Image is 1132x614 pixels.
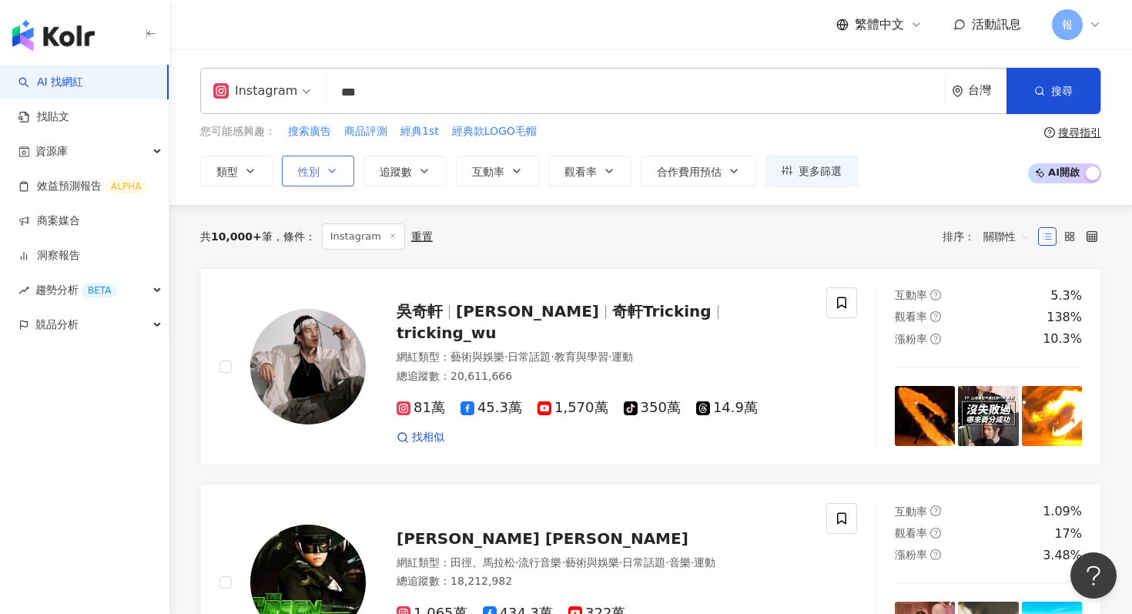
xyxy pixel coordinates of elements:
[322,223,405,250] span: Instagram
[564,166,597,178] span: 觀看率
[18,109,69,125] a: 找貼文
[561,556,564,569] span: ·
[250,309,366,424] img: KOL Avatar
[1070,552,1117,599] iframe: Help Scout Beacon - Open
[1058,126,1101,139] div: 搜尋指引
[397,400,445,416] span: 81萬
[895,505,927,518] span: 互動率
[930,528,941,539] span: question-circle
[343,123,388,140] button: 商品評測
[895,289,927,301] span: 互動率
[930,549,941,560] span: question-circle
[958,386,1018,446] img: post-image
[1054,525,1082,542] div: 17%
[930,334,941,344] span: question-circle
[397,324,497,342] span: tricking_wu
[18,75,83,90] a: searchAI 找網紅
[298,166,320,178] span: 性別
[518,556,561,569] span: 流行音樂
[411,230,433,243] div: 重置
[1050,287,1082,304] div: 5.3%
[200,230,273,243] div: 共 筆
[456,156,539,186] button: 互動率
[504,351,507,363] span: ·
[18,213,80,229] a: 商案媒合
[216,166,238,178] span: 類型
[282,156,354,186] button: 性別
[12,20,95,51] img: logo
[972,17,1021,32] span: 活動訊息
[641,156,756,186] button: 合作費用預估
[895,386,955,446] img: post-image
[657,166,722,178] span: 合作費用預估
[472,166,504,178] span: 互動率
[612,302,712,320] span: 奇軒Tricking
[456,302,599,320] span: [PERSON_NAME]
[18,248,80,263] a: 洞察報告
[200,156,273,186] button: 類型
[930,290,941,300] span: question-circle
[1047,309,1082,326] div: 138%
[943,224,1038,249] div: 排序：
[397,350,808,365] div: 網紅類型 ：
[200,268,1101,466] a: KOL Avatar吳奇軒[PERSON_NAME]奇軒Trickingtricking_wu網紅類型：藝術與娛樂·日常話題·教育與學習·運動總追蹤數：20,611,66681萬45.3萬1,5...
[200,124,276,139] span: 您可能感興趣：
[35,307,79,342] span: 競品分析
[622,556,665,569] span: 日常話題
[288,124,331,139] span: 搜索廣告
[397,302,443,320] span: 吳奇軒
[273,230,316,243] span: 條件 ：
[696,400,758,416] span: 14.9萬
[968,84,1006,97] div: 台灣
[855,16,904,33] span: 繁體中文
[895,333,927,345] span: 漲粉率
[211,230,262,243] span: 10,000+
[548,156,631,186] button: 觀看率
[213,79,297,103] div: Instagram
[400,123,440,140] button: 經典1st
[538,400,608,416] span: 1,570萬
[397,430,444,445] a: 找相似
[608,351,611,363] span: ·
[895,310,927,323] span: 觀看率
[397,369,808,384] div: 總追蹤數 ： 20,611,666
[412,430,444,445] span: 找相似
[82,283,117,298] div: BETA
[287,123,332,140] button: 搜索廣告
[450,556,515,569] span: 田徑、馬拉松
[1043,547,1082,564] div: 3.48%
[1006,68,1100,114] button: 搜尋
[930,505,941,516] span: question-circle
[983,224,1030,249] span: 關聯性
[565,556,619,569] span: 藝術與娛樂
[551,351,554,363] span: ·
[344,124,387,139] span: 商品評測
[895,549,927,561] span: 漲粉率
[461,400,522,416] span: 45.3萬
[554,351,608,363] span: 教育與學習
[452,124,537,139] span: 經典款LOGO毛帽
[765,156,858,186] button: 更多篩選
[1043,330,1082,347] div: 10.3%
[507,351,551,363] span: 日常話題
[18,285,29,296] span: rise
[451,123,538,140] button: 經典款LOGO毛帽
[363,156,447,186] button: 追蹤數
[895,527,927,539] span: 觀看率
[1022,386,1082,446] img: post-image
[669,556,691,569] span: 音樂
[18,179,147,194] a: 效益預測報告ALPHA
[35,273,117,307] span: 趨勢分析
[799,165,842,177] span: 更多篩選
[397,574,808,589] div: 總追蹤數 ： 18,212,982
[1043,503,1082,520] div: 1.09%
[665,556,668,569] span: ·
[691,556,694,569] span: ·
[624,400,681,416] span: 350萬
[515,556,518,569] span: ·
[35,134,68,169] span: 資源庫
[619,556,622,569] span: ·
[930,311,941,322] span: question-circle
[1051,85,1073,97] span: 搜尋
[450,351,504,363] span: 藝術與娛樂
